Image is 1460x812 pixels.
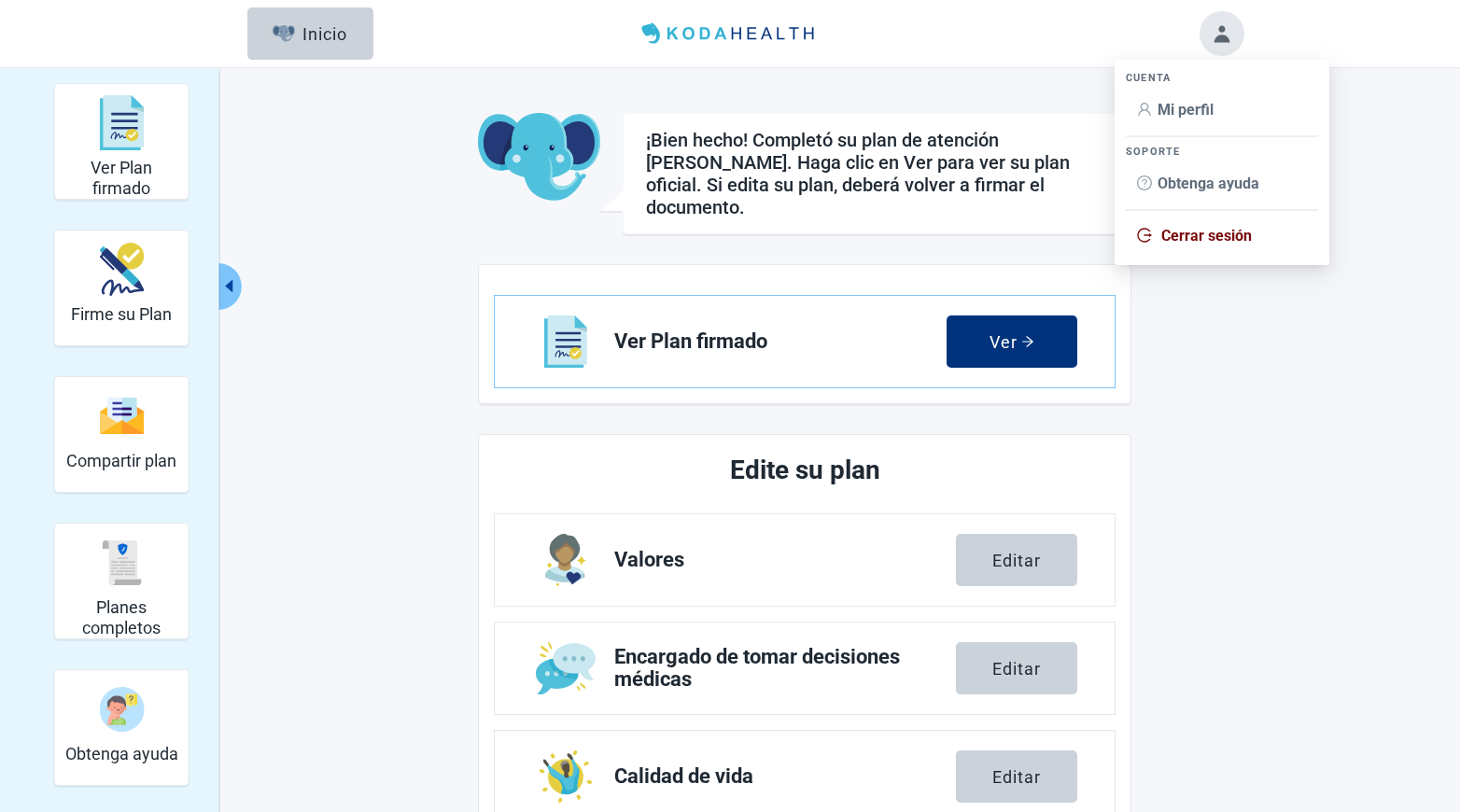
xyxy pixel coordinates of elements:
[63,597,181,637] h2: Planes completos
[54,230,190,346] div: Firme su Plan
[1158,175,1259,192] span: Obtenga ayuda
[65,744,178,764] h2: Obtenga ayuda
[66,451,176,471] h2: Compartir plan
[495,623,1115,714] a: Editar Encargado de tomar decisiones médicas section
[992,659,1041,678] div: Editar
[54,523,190,639] div: Planes completos
[614,549,956,571] span: Valores
[247,7,373,60] button: ElephantInicio
[495,514,1115,606] a: Editar Valores section
[1021,335,1034,348] span: arrow-right
[956,534,1077,586] button: Editar
[54,376,190,493] div: Compartir plan
[564,450,1046,491] h2: Edite su plan
[273,25,296,42] img: Elephant
[614,646,956,691] span: Encargado de tomar decisiones médicas
[1126,71,1318,85] div: CUENTA
[495,296,1115,387] a: Ver Ver Plan firmado section
[478,113,600,203] img: Koda Elephant
[634,19,826,49] img: Koda Health
[1126,145,1318,159] div: SOPORTE
[614,330,947,353] span: Ver Plan firmado
[54,669,190,786] div: Obtenga ayuda
[54,83,190,200] div: Ver Plan firmado
[646,129,1108,218] h1: ¡Bien hecho! Completó su plan de atención [PERSON_NAME]. Haga clic en Ver para ver su plan oficia...
[956,642,1077,694] button: Editar
[1137,102,1152,117] span: user
[992,767,1041,786] div: Editar
[1137,175,1152,190] span: question-circle
[1137,228,1152,243] span: logout
[273,24,348,43] div: Inicio
[990,332,1034,351] div: Ver
[947,315,1077,368] button: Verarrow-right
[1115,60,1329,265] ul: Account menu
[63,158,181,198] h2: Ver Plan firmado
[1161,227,1252,245] span: Cerrar sesión
[1158,101,1214,119] span: Mi perfil
[99,243,144,296] img: make_plan_official-CpYJDfBD.svg
[99,396,144,436] img: svg%3e
[99,687,144,732] img: person-question-x68TBcxA.svg
[956,750,1077,803] button: Editar
[1200,11,1244,56] button: Toggle account menu
[218,263,242,310] button: Contraer menú
[992,551,1041,569] div: Editar
[99,540,144,585] img: svg%3e
[71,304,172,325] h2: Firme su Plan
[220,277,238,295] span: caret-left
[99,95,144,151] img: svg%3e
[614,765,956,788] span: Calidad de vida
